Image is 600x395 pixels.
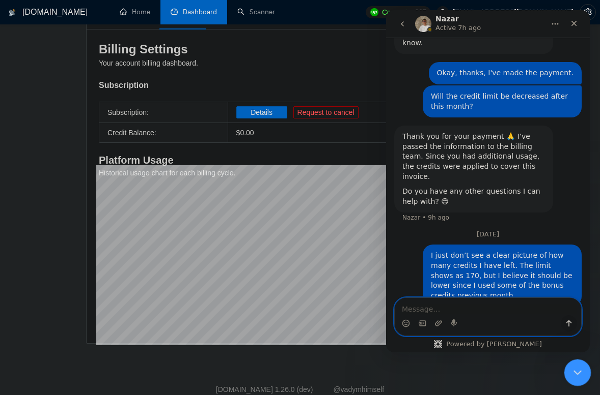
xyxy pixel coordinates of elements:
[9,5,16,21] img: logo
[580,8,596,16] a: setting
[236,106,287,118] button: Details
[297,107,354,118] span: Request to cancel
[171,8,217,16] a: dashboardDashboard
[439,9,446,16] span: user
[580,8,595,16] span: setting
[107,108,149,116] span: Subscription:
[580,4,596,20] button: setting
[99,79,501,92] div: Subscription
[370,8,378,16] img: upwork-logo.png
[99,41,501,57] h3: Billing Settings
[120,8,150,16] a: homeHome
[382,7,413,18] span: Connects:
[415,7,426,18] span: 667
[236,129,254,137] span: $ 0.00
[251,107,272,118] span: Details
[564,359,591,386] iframe: Intercom live chat
[99,59,198,67] span: Your account billing dashboard.
[107,129,156,137] span: Credit Balance:
[386,10,590,352] iframe: Intercom live chat
[216,385,313,393] a: [DOMAIN_NAME] 1.26.0 (dev)
[237,8,275,16] a: searchScanner
[99,153,501,167] h4: Platform Usage
[333,385,384,393] a: @vadymhimself
[293,106,359,118] button: Request to cancel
